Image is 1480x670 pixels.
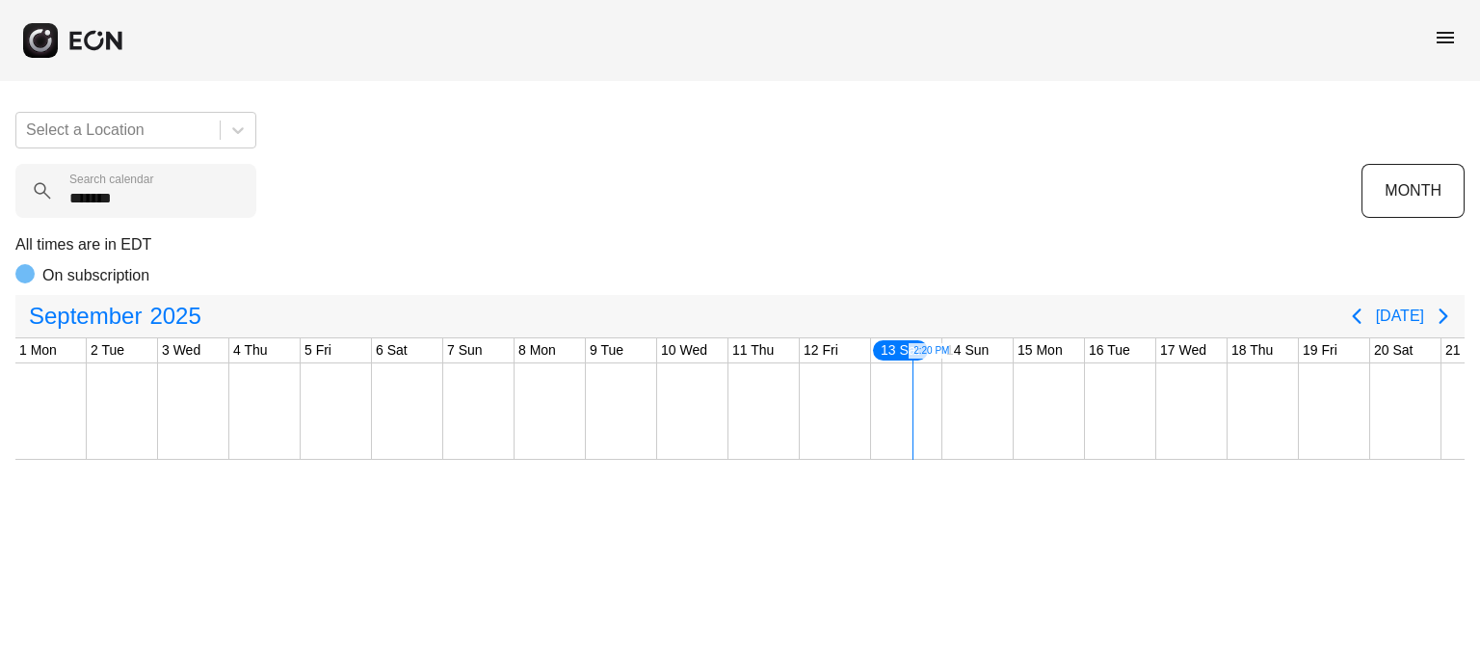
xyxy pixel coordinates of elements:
[1299,338,1341,362] div: 19 Fri
[69,172,153,187] label: Search calendar
[515,338,560,362] div: 8 Mon
[800,338,842,362] div: 12 Fri
[1361,164,1465,218] button: MONTH
[1370,338,1416,362] div: 20 Sat
[1014,338,1067,362] div: 15 Mon
[42,264,149,287] p: On subscription
[1156,338,1210,362] div: 17 Wed
[25,297,145,335] span: September
[17,297,213,335] button: September2025
[586,338,627,362] div: 9 Tue
[158,338,204,362] div: 3 Wed
[301,338,335,362] div: 5 Fri
[87,338,128,362] div: 2 Tue
[443,338,487,362] div: 7 Sun
[728,338,778,362] div: 11 Thu
[145,297,204,335] span: 2025
[1228,338,1277,362] div: 18 Thu
[229,338,272,362] div: 4 Thu
[372,338,411,362] div: 6 Sat
[942,338,992,362] div: 14 Sun
[15,233,1465,256] p: All times are in EDT
[15,338,61,362] div: 1 Mon
[1085,338,1134,362] div: 16 Tue
[871,338,929,362] div: 13 Sat
[657,338,711,362] div: 10 Wed
[1337,297,1376,335] button: Previous page
[1424,297,1463,335] button: Next page
[1434,26,1457,49] span: menu
[1376,299,1424,334] button: [DATE]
